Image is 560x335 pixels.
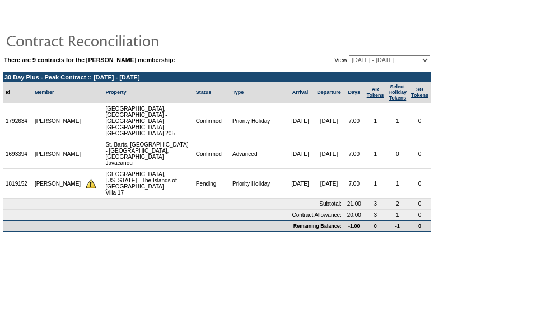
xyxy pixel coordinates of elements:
a: Arrival [292,89,309,95]
td: Contract Allowance: [3,210,344,220]
td: [DATE] [286,139,314,169]
img: There are insufficient days and/or tokens to cover this reservation [86,178,96,188]
td: 0 [365,220,386,231]
td: [DATE] [314,139,344,169]
td: 0 [409,210,431,220]
td: [DATE] [286,103,314,139]
td: Subtotal: [3,199,344,210]
td: [DATE] [314,103,344,139]
td: 2 [386,199,409,210]
td: Confirmed [194,139,230,169]
td: [GEOGRAPHIC_DATA], [US_STATE] - The Islands of [GEOGRAPHIC_DATA] Villa 17 [103,169,193,199]
td: 0 [409,220,431,231]
td: 1819152 [3,169,32,199]
td: 7.00 [344,103,365,139]
td: -1 [386,220,409,231]
td: [PERSON_NAME] [32,139,83,169]
td: Priority Holiday [230,169,286,199]
td: 3 [365,210,386,220]
a: Property [105,89,126,95]
td: [DATE] [314,169,344,199]
td: 1 [386,169,409,199]
td: 1 [365,103,386,139]
td: Id [3,82,32,103]
td: 3 [365,199,386,210]
td: 7.00 [344,139,365,169]
td: Pending [194,169,230,199]
td: 0 [409,169,431,199]
td: 1792634 [3,103,32,139]
td: Priority Holiday [230,103,286,139]
td: [DATE] [286,169,314,199]
td: Confirmed [194,103,230,139]
td: St. Barts, [GEOGRAPHIC_DATA] - [GEOGRAPHIC_DATA], [GEOGRAPHIC_DATA] Javacanou [103,139,193,169]
a: ARTokens [367,87,384,98]
a: SGTokens [411,87,428,98]
a: Member [35,89,54,95]
td: 0 [409,199,431,210]
td: 0 [386,139,409,169]
a: Status [196,89,212,95]
td: 1 [386,210,409,220]
td: Remaining Balance: [3,220,344,231]
td: 20.00 [344,210,365,220]
td: Advanced [230,139,286,169]
td: 1 [386,103,409,139]
td: 0 [409,139,431,169]
td: 1693394 [3,139,32,169]
img: pgTtlContractReconciliation.gif [6,29,230,51]
td: 0 [409,103,431,139]
a: Departure [317,89,341,95]
td: [GEOGRAPHIC_DATA], [GEOGRAPHIC_DATA] - [GEOGRAPHIC_DATA] [GEOGRAPHIC_DATA] [GEOGRAPHIC_DATA] 205 [103,103,193,139]
td: 30 Day Plus - Peak Contract :: [DATE] - [DATE] [3,73,431,82]
a: Type [232,89,244,95]
td: 1 [365,139,386,169]
td: [PERSON_NAME] [32,103,83,139]
b: There are 9 contracts for the [PERSON_NAME] membership: [4,56,175,63]
td: -1.00 [344,220,365,231]
td: 7.00 [344,169,365,199]
td: View: [278,55,430,64]
a: Select HolidayTokens [389,84,407,101]
td: 21.00 [344,199,365,210]
td: 1 [365,169,386,199]
a: Days [348,89,361,95]
td: [PERSON_NAME] [32,169,83,199]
